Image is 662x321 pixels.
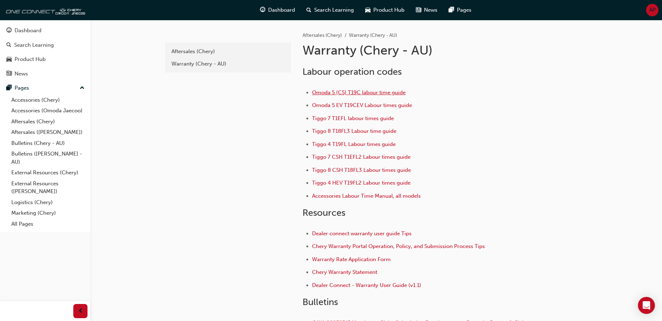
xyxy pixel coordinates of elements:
[312,193,421,199] a: Accessories Labour Time Manual, all models
[302,207,345,218] span: Resources
[301,3,360,17] a: search-iconSearch Learning
[9,178,87,197] a: External Resources ([PERSON_NAME])
[312,243,485,249] a: Chery Warranty Portal Operation, Policy, and Submission Process Tips
[3,81,87,95] button: Pages
[9,138,87,149] a: Bulletins (Chery - AU)
[6,56,12,63] span: car-icon
[306,6,311,15] span: search-icon
[3,67,87,80] a: News
[6,42,11,49] span: search-icon
[312,256,391,263] a: Warranty Rate Application Form
[649,6,656,14] span: AP
[443,3,477,17] a: pages-iconPages
[312,269,377,275] a: Chery Warranty Statement
[457,6,471,14] span: Pages
[268,6,295,14] span: Dashboard
[349,32,397,40] li: Warranty (Chery - AU)
[312,89,406,96] a: Omoda 5 (C5) T19C labour time guide
[15,55,46,63] div: Product Hub
[14,41,54,49] div: Search Learning
[260,6,265,15] span: guage-icon
[302,43,535,58] h1: Warranty (Chery - AU)
[312,167,411,173] a: Tiggo 8 CSH T18FL3 Labour times guide
[3,24,87,37] a: Dashboard
[9,127,87,138] a: Aftersales ([PERSON_NAME])
[168,45,288,58] a: Aftersales (Chery)
[9,116,87,127] a: Aftersales (Chery)
[9,95,87,106] a: Accessories (Chery)
[168,58,288,70] a: Warranty (Chery - AU)
[373,6,404,14] span: Product Hub
[9,219,87,230] a: All Pages
[638,297,655,314] div: Open Intercom Messenger
[6,85,12,91] span: pages-icon
[9,105,87,116] a: Accessories (Omoda Jaecoo)
[9,148,87,167] a: Bulletins ([PERSON_NAME] - AU)
[15,27,41,35] div: Dashboard
[6,28,12,34] span: guage-icon
[80,84,85,93] span: up-icon
[312,154,411,160] a: Tiggo 7 CSH T1EFL2 Labour times guide
[646,4,658,16] button: AP
[424,6,437,14] span: News
[4,3,85,17] img: oneconnect
[171,47,285,56] div: Aftersales (Chery)
[312,115,394,122] a: Tiggo 7 T1EFL labour times guide
[78,307,83,316] span: prev-icon
[15,70,28,78] div: News
[302,66,402,77] span: Labour operation codes
[6,71,12,77] span: news-icon
[314,6,354,14] span: Search Learning
[9,197,87,208] a: Logistics (Chery)
[254,3,301,17] a: guage-iconDashboard
[3,23,87,81] button: DashboardSearch LearningProduct HubNews
[302,297,338,308] span: Bulletins
[15,84,29,92] div: Pages
[9,167,87,178] a: External Resources (Chery)
[312,180,411,186] a: Tiggo 4 HEV T19FL2 Labour times guide
[3,53,87,66] a: Product Hub
[410,3,443,17] a: news-iconNews
[312,230,412,237] a: Dealer connect warranty user guide Tips
[312,128,396,134] a: Tiggo 8 T18FL3 Labour time guide
[312,102,412,108] a: Omoda 5 EV T19CEV Labour times guide
[171,60,285,68] div: Warranty (Chery - AU)
[3,39,87,52] a: Search Learning
[302,32,342,38] a: Aftersales (Chery)
[312,282,421,288] a: Dealer Connect - Warranty User Guide (v1.1)
[365,6,370,15] span: car-icon
[9,208,87,219] a: Marketing (Chery)
[312,141,396,147] a: Tiggo 4 T19FL Labour times guide
[449,6,454,15] span: pages-icon
[416,6,421,15] span: news-icon
[360,3,410,17] a: car-iconProduct Hub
